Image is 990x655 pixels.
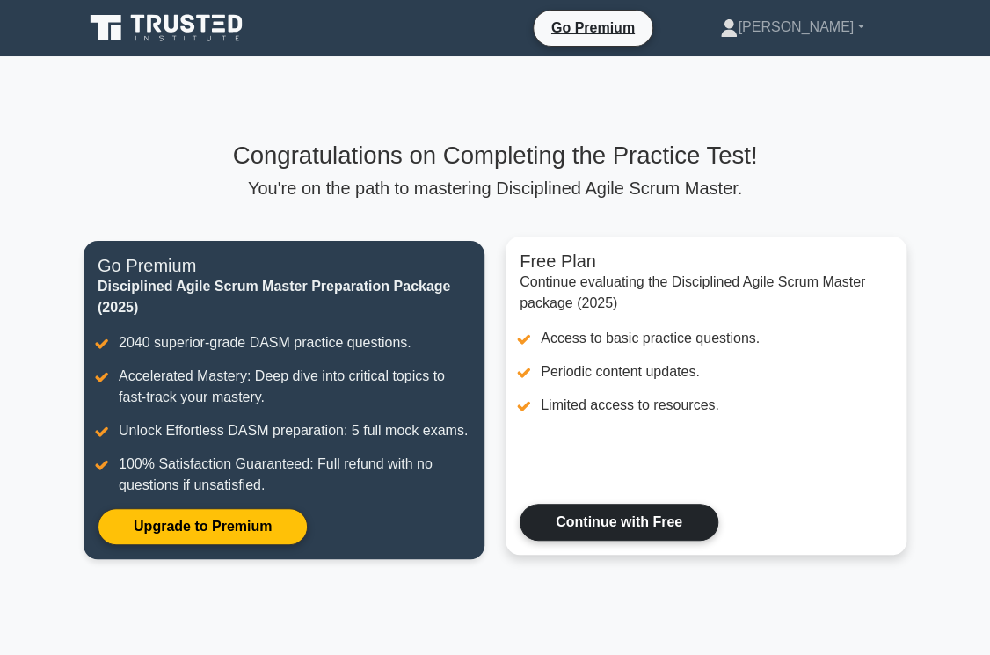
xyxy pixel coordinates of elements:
a: [PERSON_NAME] [678,10,906,45]
p: You're on the path to mastering Disciplined Agile Scrum Master. [84,178,906,199]
h3: Congratulations on Completing the Practice Test! [84,141,906,170]
a: Continue with Free [520,504,718,541]
a: Upgrade to Premium [98,508,308,545]
a: Go Premium [541,17,645,39]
